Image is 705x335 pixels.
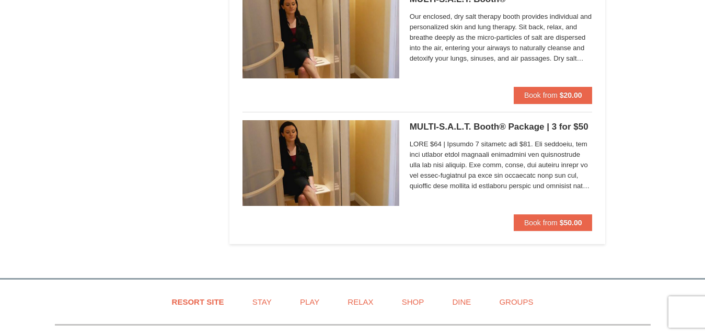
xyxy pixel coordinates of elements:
[439,290,484,314] a: Dine
[389,290,437,314] a: Shop
[410,122,593,132] h5: MULTI-S.A.L.T. Booth® Package | 3 for $50
[524,218,558,227] span: Book from
[287,290,332,314] a: Play
[514,214,593,231] button: Book from $50.00
[159,290,237,314] a: Resort Site
[514,87,593,103] button: Book from $20.00
[524,91,558,99] span: Book from
[560,91,582,99] strong: $20.00
[334,290,386,314] a: Relax
[410,139,593,191] span: LORE $64 | Ipsumdo 7 sitametc adi $81. Eli seddoeiu, tem inci utlabor etdol magnaali enimadmini v...
[410,11,593,64] span: Our enclosed, dry salt therapy booth provides individual and personalized skin and lung therapy. ...
[560,218,582,227] strong: $50.00
[242,120,399,206] img: 6619873-585-86820cc0.jpg
[239,290,285,314] a: Stay
[486,290,546,314] a: Groups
